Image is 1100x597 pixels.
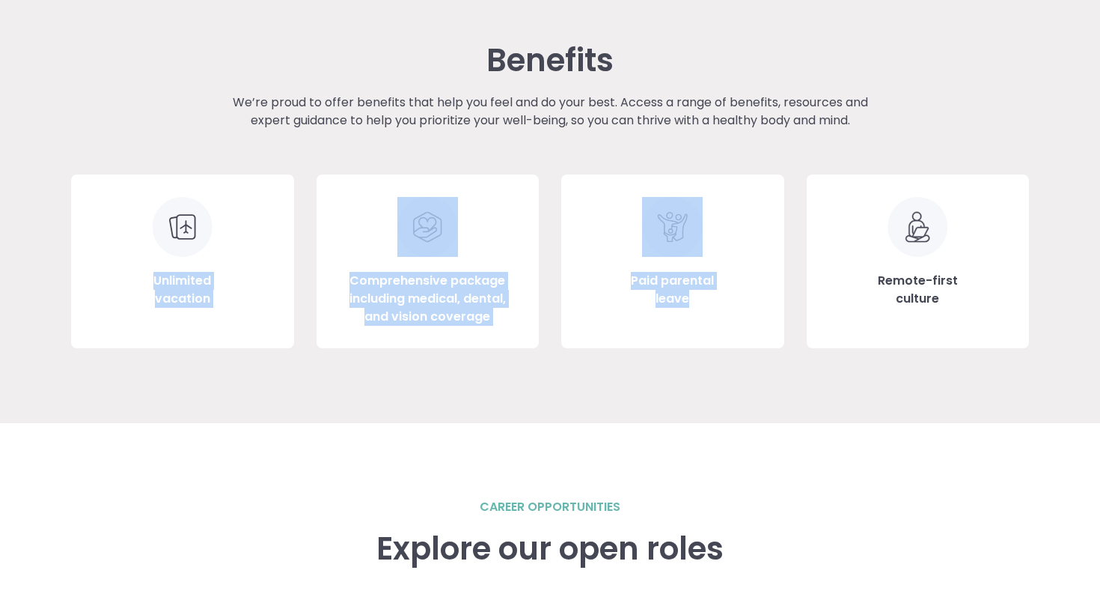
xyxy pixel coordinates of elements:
[631,272,714,308] h3: Paid parental leave
[486,43,614,79] h3: Benefits
[376,531,724,567] h3: Explore our open roles
[642,197,703,257] img: Clip art of family of 3 embraced facing forward
[887,197,948,257] img: Remote-first culture icon
[480,498,620,516] h2: career opportunities
[339,272,516,326] h3: Comprehensive package including medical, dental, and vision coverage
[214,94,886,130] p: We’re proud to offer benefits that help you feel and do your best. Access a range of benefits, re...
[878,272,958,308] h3: Remote-first culture
[153,272,211,308] h3: Unlimited vacation
[152,197,213,257] img: Unlimited vacation icon
[397,197,458,257] img: Clip art of hand holding a heart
